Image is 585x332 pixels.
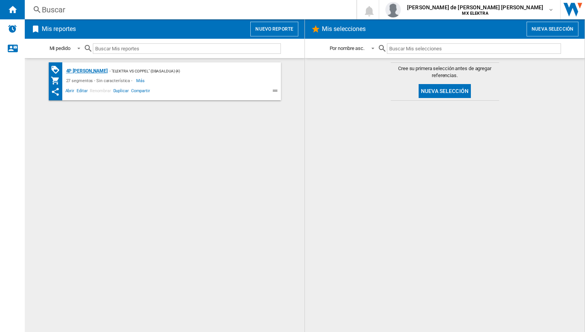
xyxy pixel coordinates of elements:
input: Buscar Mis reportes [93,43,281,54]
img: profile.jpg [385,2,401,17]
ng-md-icon: Este reporte se ha compartido contigo [51,87,60,96]
div: Matriz de PROMOCIONES [51,65,64,75]
span: Compartir [130,87,151,96]
div: Por nombre asc. [330,45,365,51]
button: Nueva selección [419,84,471,98]
input: Buscar Mis selecciones [387,43,561,54]
b: MX ELEKTRA [462,11,488,16]
div: 27 segmentos - Sin característica - [64,76,137,85]
span: Editar [75,87,89,96]
span: Más [136,76,146,85]
span: Renombrar [89,87,112,96]
div: Buscar [42,4,336,15]
span: [PERSON_NAME] de [PERSON_NAME] [PERSON_NAME] [407,3,543,11]
span: Duplicar [112,87,130,96]
div: Mi pedido [50,45,70,51]
span: Abrir [64,87,76,96]
div: Mi colección [51,76,64,85]
div: 4P [PERSON_NAME] [64,66,108,76]
span: Cree su primera selección antes de agregar referencias. [391,65,499,79]
h2: Mis reportes [40,22,77,36]
button: Nuevo reporte [250,22,298,36]
div: - "Elektra vs Coppel" (dbasaldua) (4) [108,66,265,76]
h2: Mis selecciones [320,22,368,36]
button: Nueva selección [527,22,578,36]
img: alerts-logo.svg [8,24,17,33]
